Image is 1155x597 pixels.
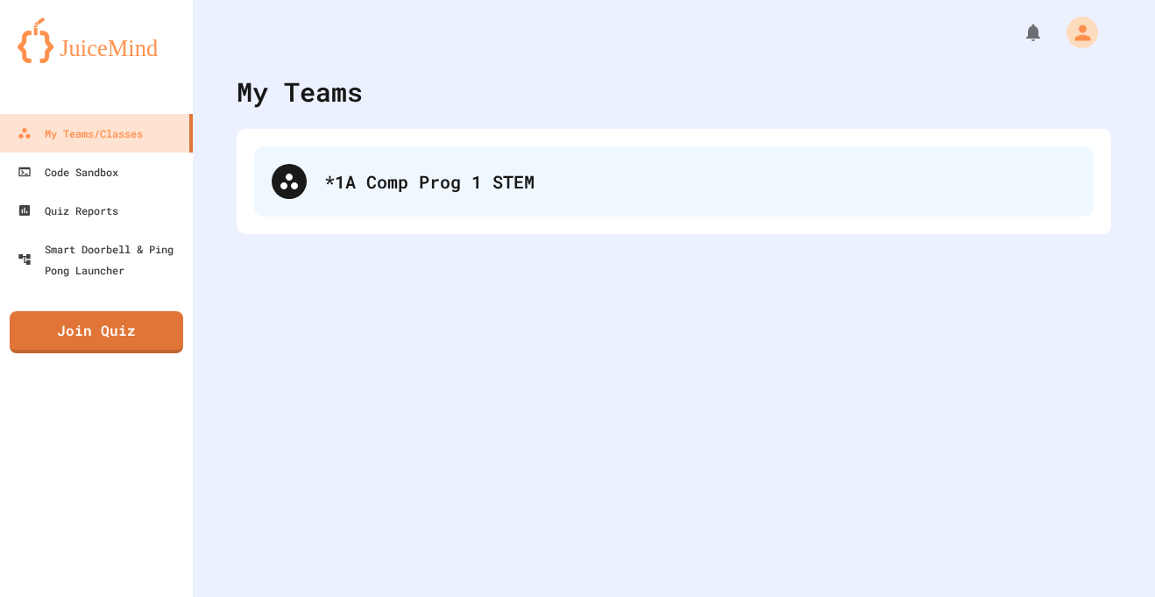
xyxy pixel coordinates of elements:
img: logo-orange.svg [18,18,175,63]
div: Quiz Reports [18,200,118,221]
div: Code Sandbox [18,161,118,182]
div: *1A Comp Prog 1 STEM [324,168,1076,195]
div: Smart Doorbell & Ping Pong Launcher [18,238,186,281]
div: My Teams/Classes [18,123,143,144]
div: My Teams [237,72,363,111]
div: My Account [1048,12,1102,53]
div: *1A Comp Prog 1 STEM [254,146,1094,217]
div: My Notifications [990,18,1048,47]
a: Join Quiz [10,311,183,353]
